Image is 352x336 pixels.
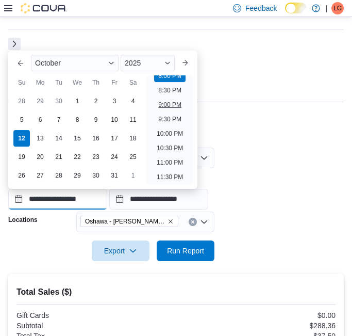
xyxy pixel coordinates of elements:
li: 11:00 PM [153,156,187,169]
img: Cova [21,3,67,13]
button: Run Report [157,241,214,261]
div: day-18 [125,130,141,147]
p: | [325,2,327,14]
li: 11:30 PM [153,171,187,183]
div: $288.36 [178,322,336,330]
div: Su [13,74,30,91]
span: October [35,59,61,67]
div: day-11 [125,111,141,128]
div: day-12 [13,130,30,147]
div: day-4 [125,93,141,109]
div: day-9 [88,111,104,128]
span: Oshawa - Gibb St - Friendly Stranger [80,216,178,227]
input: Press the down key to open a popover containing a calendar. [109,189,208,210]
div: day-16 [88,130,104,147]
div: day-20 [32,149,48,165]
div: Th [88,74,104,91]
div: day-17 [106,130,123,147]
div: day-30 [51,93,67,109]
button: Open list of options [200,218,208,226]
div: day-13 [32,130,48,147]
input: Press the down key to enter a popover containing a calendar. Press the escape key to close the po... [8,189,107,210]
div: Fr [106,74,123,91]
div: day-28 [51,167,67,184]
div: day-2 [88,93,104,109]
button: Clear input [189,218,197,226]
button: Next month [177,55,193,71]
div: day-19 [13,149,30,165]
span: Feedback [245,3,277,13]
div: October, 2025 [12,92,142,185]
span: Run Report [167,246,204,256]
div: day-21 [51,149,67,165]
div: day-1 [125,167,141,184]
li: 8:30 PM [154,84,186,97]
button: Previous Month [12,55,29,71]
div: day-23 [88,149,104,165]
li: 8:00 PM [154,70,186,82]
div: day-7 [51,111,67,128]
div: day-3 [106,93,123,109]
div: day-25 [125,149,141,165]
div: day-29 [32,93,48,109]
li: 10:00 PM [153,127,187,140]
div: Mo [32,74,48,91]
span: LG [333,2,342,14]
span: Export [98,241,143,261]
div: day-31 [106,167,123,184]
div: day-5 [13,111,30,128]
span: 2025 [125,59,141,67]
div: day-1 [69,93,86,109]
div: $0.00 [178,311,336,319]
label: Locations [8,216,38,224]
div: Tu [51,74,67,91]
div: day-6 [32,111,48,128]
div: Sa [125,74,141,91]
li: 9:30 PM [154,113,186,125]
div: day-28 [13,93,30,109]
div: day-30 [88,167,104,184]
div: Button. Open the month selector. October is currently selected. [31,55,119,71]
div: Button. Open the year selector. 2025 is currently selected. [121,55,175,71]
h2: Total Sales ($) [16,286,336,298]
span: Oshawa - [PERSON_NAME] St - Friendly Stranger [85,216,165,227]
div: Subtotal [16,322,174,330]
div: day-27 [32,167,48,184]
button: Export [92,241,149,261]
div: day-10 [106,111,123,128]
div: day-26 [13,167,30,184]
div: day-15 [69,130,86,147]
li: 9:00 PM [154,99,186,111]
button: Next [8,38,21,50]
button: Remove Oshawa - Gibb St - Friendly Stranger from selection in this group [167,218,174,225]
ul: Time [146,75,193,185]
span: Dark Mode [285,13,286,14]
div: We [69,74,86,91]
div: day-14 [51,130,67,147]
div: day-8 [69,111,86,128]
div: day-29 [69,167,86,184]
input: Dark Mode [285,3,307,13]
li: 10:30 PM [153,142,187,154]
div: day-24 [106,149,123,165]
div: Gift Cards [16,311,174,319]
div: Liam Goff [331,2,344,14]
div: day-22 [69,149,86,165]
